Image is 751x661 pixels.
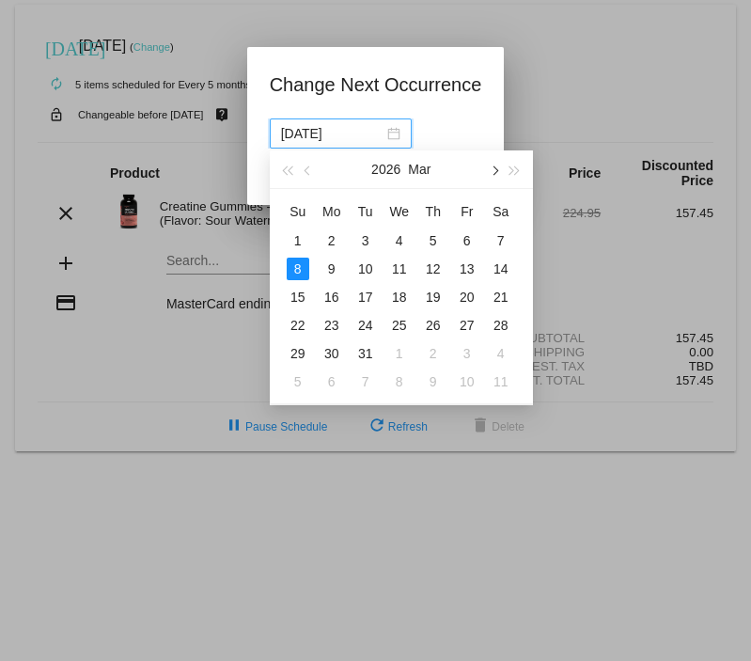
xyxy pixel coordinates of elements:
div: 6 [321,370,343,393]
div: 4 [388,229,411,252]
th: Mon [315,197,349,227]
th: Sun [281,197,315,227]
td: 4/5/2026 [281,368,315,396]
td: 3/25/2026 [383,311,416,339]
td: 3/26/2026 [416,311,450,339]
td: 4/10/2026 [450,368,484,396]
h1: Change Next Occurrence [270,70,482,100]
td: 3/4/2026 [383,227,416,255]
div: 6 [456,229,478,252]
td: 3/7/2026 [484,227,518,255]
td: 4/8/2026 [383,368,416,396]
td: 3/10/2026 [349,255,383,283]
div: 20 [456,286,478,308]
div: 5 [422,229,445,252]
div: 1 [287,229,309,252]
div: 28 [490,314,512,337]
td: 3/24/2026 [349,311,383,339]
div: 11 [490,370,512,393]
td: 3/14/2026 [484,255,518,283]
td: 3/1/2026 [281,227,315,255]
div: 1 [388,342,411,365]
td: 3/18/2026 [383,283,416,311]
td: 3/6/2026 [450,227,484,255]
div: 2 [422,342,445,365]
td: 3/13/2026 [450,255,484,283]
div: 15 [287,286,309,308]
td: 3/27/2026 [450,311,484,339]
div: 22 [287,314,309,337]
div: 7 [490,229,512,252]
div: 10 [456,370,478,393]
td: 3/19/2026 [416,283,450,311]
div: 30 [321,342,343,365]
th: Wed [383,197,416,227]
div: 11 [388,258,411,280]
div: 9 [422,370,445,393]
td: 4/9/2026 [416,368,450,396]
td: 3/5/2026 [416,227,450,255]
div: 13 [456,258,478,280]
td: 3/16/2026 [315,283,349,311]
div: 2 [321,229,343,252]
td: 4/7/2026 [349,368,383,396]
button: Next year (Control + right) [504,150,524,188]
div: 12 [422,258,445,280]
div: 29 [287,342,309,365]
td: 3/11/2026 [383,255,416,283]
td: 3/22/2026 [281,311,315,339]
div: 27 [456,314,478,337]
td: 3/9/2026 [315,255,349,283]
td: 3/3/2026 [349,227,383,255]
td: 3/15/2026 [281,283,315,311]
button: Next month (PageDown) [483,150,504,188]
th: Tue [349,197,383,227]
td: 3/21/2026 [484,283,518,311]
div: 9 [321,258,343,280]
div: 4 [490,342,512,365]
td: 4/1/2026 [383,339,416,368]
div: 8 [287,258,309,280]
th: Fri [450,197,484,227]
button: 2026 [371,150,400,188]
td: 3/12/2026 [416,255,450,283]
div: 18 [388,286,411,308]
td: 3/31/2026 [349,339,383,368]
div: 5 [287,370,309,393]
th: Thu [416,197,450,227]
td: 3/28/2026 [484,311,518,339]
td: 4/4/2026 [484,339,518,368]
div: 23 [321,314,343,337]
input: Select date [281,123,383,144]
td: 4/3/2026 [450,339,484,368]
td: 4/11/2026 [484,368,518,396]
div: 25 [388,314,411,337]
div: 24 [354,314,377,337]
td: 4/6/2026 [315,368,349,396]
td: 3/23/2026 [315,311,349,339]
div: 21 [490,286,512,308]
div: 16 [321,286,343,308]
div: 26 [422,314,445,337]
td: 3/17/2026 [349,283,383,311]
button: Last year (Control + left) [277,150,298,188]
button: Mar [408,150,430,188]
div: 3 [456,342,478,365]
div: 19 [422,286,445,308]
div: 31 [354,342,377,365]
div: 8 [388,370,411,393]
div: 7 [354,370,377,393]
div: 3 [354,229,377,252]
td: 3/29/2026 [281,339,315,368]
th: Sat [484,197,518,227]
button: Previous month (PageUp) [298,150,319,188]
td: 3/30/2026 [315,339,349,368]
td: 3/2/2026 [315,227,349,255]
div: 10 [354,258,377,280]
div: 17 [354,286,377,308]
td: 4/2/2026 [416,339,450,368]
td: 3/20/2026 [450,283,484,311]
div: 14 [490,258,512,280]
td: 3/8/2026 [281,255,315,283]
